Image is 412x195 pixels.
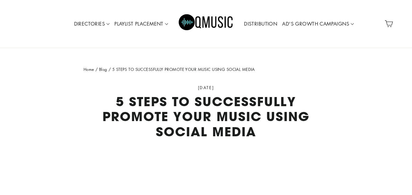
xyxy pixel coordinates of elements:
[84,66,328,73] nav: breadcrumbs
[99,66,107,72] a: Blog
[95,66,98,72] span: /
[198,85,214,90] time: [DATE]
[280,17,356,31] a: AD'S GROWTH CAMPAIGNS
[179,10,234,37] img: Q Music Promotions
[242,17,280,31] a: DISTRIBUTION
[112,66,255,72] span: 5 STEPS TO SUCCESSFULLY PROMOTE YOUR MUSIC USING SOCIAL MEDIA
[109,66,111,72] span: /
[72,17,112,31] a: DIRECTORIES
[84,66,94,72] a: Home
[112,17,170,31] a: PLAYLIST PLACEMENT
[84,94,328,139] h1: 5 STEPS TO SUCCESSFULLY PROMOTE YOUR MUSIC USING SOCIAL MEDIA
[53,6,360,42] div: Primary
